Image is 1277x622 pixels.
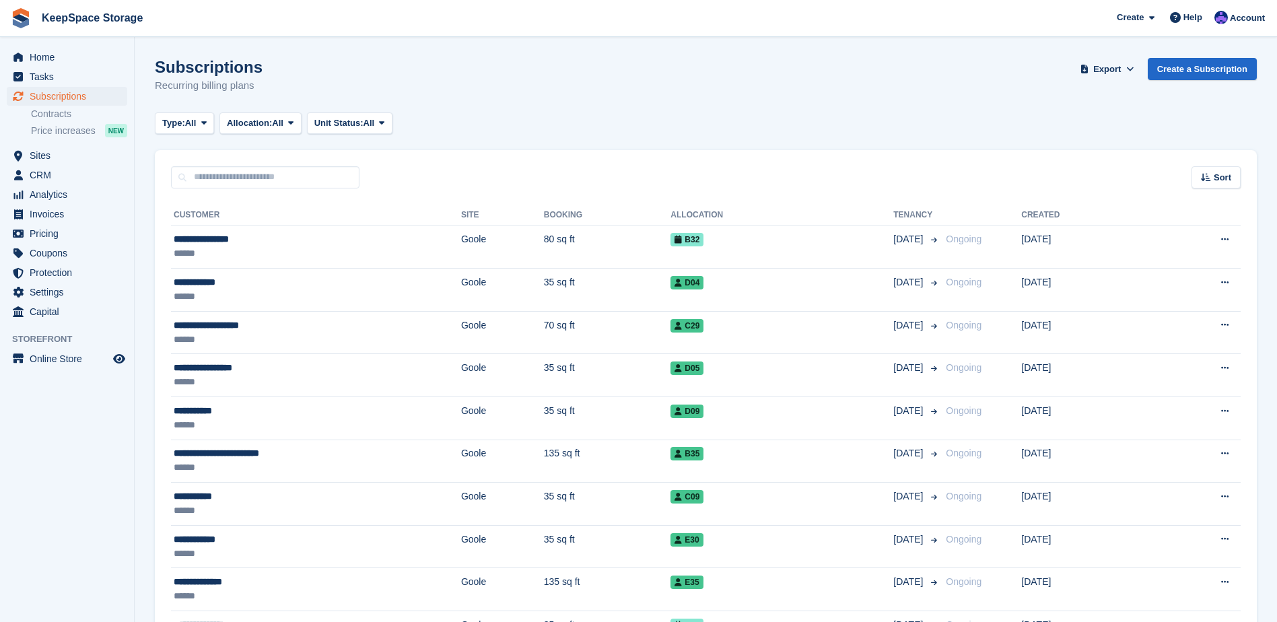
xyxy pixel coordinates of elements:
[30,205,110,223] span: Invoices
[31,123,127,138] a: Price increases NEW
[461,525,544,568] td: Goole
[893,361,926,375] span: [DATE]
[670,533,703,547] span: E30
[30,349,110,368] span: Online Store
[7,349,127,368] a: menu
[30,166,110,184] span: CRM
[1214,11,1228,24] img: Chloe Clark
[30,283,110,302] span: Settings
[219,112,302,135] button: Allocation: All
[7,146,127,165] a: menu
[461,440,544,483] td: Goole
[30,146,110,165] span: Sites
[544,568,671,611] td: 135 sq ft
[461,568,544,611] td: Goole
[544,205,671,226] th: Booking
[461,226,544,269] td: Goole
[30,244,110,263] span: Coupons
[30,302,110,321] span: Capital
[1021,311,1148,354] td: [DATE]
[1021,525,1148,568] td: [DATE]
[544,397,671,440] td: 35 sq ft
[7,224,127,243] a: menu
[30,185,110,204] span: Analytics
[946,534,981,545] span: Ongoing
[1093,63,1121,76] span: Export
[30,224,110,243] span: Pricing
[1021,269,1148,312] td: [DATE]
[111,351,127,367] a: Preview store
[171,205,461,226] th: Customer
[1021,397,1148,440] td: [DATE]
[1021,483,1148,526] td: [DATE]
[893,232,926,246] span: [DATE]
[544,226,671,269] td: 80 sq ft
[1021,568,1148,611] td: [DATE]
[893,404,926,418] span: [DATE]
[461,269,544,312] td: Goole
[893,489,926,504] span: [DATE]
[272,116,283,130] span: All
[185,116,197,130] span: All
[31,108,127,120] a: Contracts
[544,269,671,312] td: 35 sq ft
[227,116,272,130] span: Allocation:
[670,447,703,460] span: B35
[946,320,981,331] span: Ongoing
[1230,11,1265,25] span: Account
[946,448,981,458] span: Ongoing
[155,78,263,94] p: Recurring billing plans
[30,67,110,86] span: Tasks
[544,483,671,526] td: 35 sq ft
[1021,226,1148,269] td: [DATE]
[36,7,148,29] a: KeepSpace Storage
[670,576,703,589] span: E35
[105,124,127,137] div: NEW
[7,263,127,282] a: menu
[893,575,926,589] span: [DATE]
[670,276,703,289] span: D04
[7,166,127,184] a: menu
[30,87,110,106] span: Subscriptions
[7,283,127,302] a: menu
[946,277,981,287] span: Ongoing
[11,8,31,28] img: stora-icon-8386f47178a22dfd0bd8f6a31ec36ba5ce8667c1dd55bd0f319d3a0aa187defe.svg
[544,311,671,354] td: 70 sq ft
[7,244,127,263] a: menu
[946,405,981,416] span: Ongoing
[1078,58,1137,80] button: Export
[1148,58,1257,80] a: Create a Subscription
[893,446,926,460] span: [DATE]
[461,397,544,440] td: Goole
[1021,205,1148,226] th: Created
[893,532,926,547] span: [DATE]
[155,112,214,135] button: Type: All
[12,333,134,346] span: Storefront
[893,205,940,226] th: Tenancy
[7,87,127,106] a: menu
[1117,11,1144,24] span: Create
[946,491,981,502] span: Ongoing
[30,263,110,282] span: Protection
[946,576,981,587] span: Ongoing
[7,67,127,86] a: menu
[670,361,703,375] span: D05
[1021,354,1148,397] td: [DATE]
[893,318,926,333] span: [DATE]
[946,234,981,244] span: Ongoing
[461,483,544,526] td: Goole
[946,362,981,373] span: Ongoing
[1183,11,1202,24] span: Help
[670,233,703,246] span: B32
[162,116,185,130] span: Type:
[544,354,671,397] td: 35 sq ft
[7,185,127,204] a: menu
[30,48,110,67] span: Home
[314,116,364,130] span: Unit Status:
[364,116,375,130] span: All
[461,205,544,226] th: Site
[544,525,671,568] td: 35 sq ft
[461,311,544,354] td: Goole
[155,58,263,76] h1: Subscriptions
[670,490,703,504] span: C09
